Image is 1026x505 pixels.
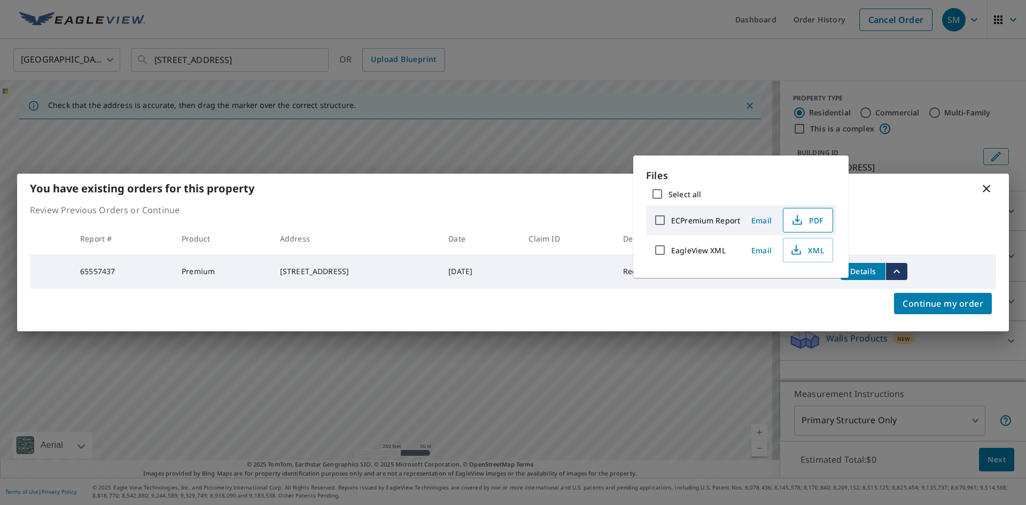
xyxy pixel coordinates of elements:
button: Email [744,242,779,259]
p: Review Previous Orders or Continue [30,204,996,216]
span: Continue my order [903,296,983,311]
th: Product [173,223,271,254]
button: Email [744,212,779,229]
td: 65557437 [72,254,173,289]
td: Premium [173,254,271,289]
th: Delivery [615,223,705,254]
button: PDF [783,208,833,232]
span: Email [749,215,774,226]
span: PDF [790,214,824,227]
p: Files [646,168,836,183]
span: Email [749,245,774,255]
span: Details [847,266,879,276]
button: Continue my order [894,293,992,314]
b: You have existing orders for this property [30,181,254,196]
label: Select all [669,189,701,199]
th: Report # [72,223,173,254]
td: Regular [615,254,705,289]
span: XML [790,244,824,257]
div: [STREET_ADDRESS] [280,266,431,277]
th: Address [271,223,440,254]
button: detailsBtn-65557437 [841,263,885,280]
th: Date [440,223,520,254]
button: filesDropdownBtn-65557437 [885,263,907,280]
label: EagleView XML [671,245,726,255]
button: XML [783,238,833,262]
td: [DATE] [440,254,520,289]
th: Claim ID [520,223,614,254]
label: ECPremium Report [671,215,740,226]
